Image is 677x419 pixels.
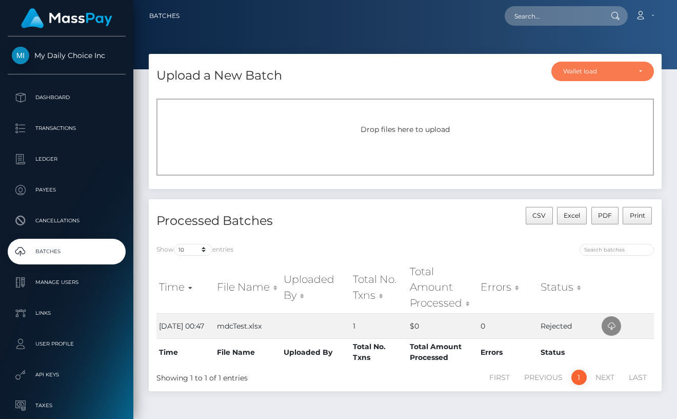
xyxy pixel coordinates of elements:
a: Transactions [8,116,126,141]
th: Errors: activate to sort column ascending [478,261,538,313]
p: Manage Users [12,275,122,290]
th: Uploaded By [281,338,351,366]
img: MassPay Logo [21,8,112,28]
p: Dashboard [12,90,122,105]
td: $0 [407,313,477,338]
a: Batches [8,239,126,264]
p: Batches [12,244,122,259]
span: PDF [598,212,612,219]
p: Transactions [12,121,122,136]
th: Errors [478,338,538,366]
input: Search batches [580,244,654,256]
span: CSV [532,212,546,219]
th: Uploaded By: activate to sort column ascending [281,261,351,313]
th: Total No. Txns [350,338,407,366]
th: Total Amount Processed: activate to sort column ascending [407,261,477,313]
span: Print [630,212,645,219]
th: Total Amount Processed [407,338,477,366]
a: 1 [571,370,587,385]
span: Drop files here to upload [361,125,450,134]
a: Taxes [8,393,126,418]
a: Batches [149,5,180,27]
a: User Profile [8,331,126,357]
button: Excel [557,207,587,224]
th: Time [156,338,214,366]
td: Rejected [538,313,599,338]
p: Payees [12,182,122,198]
td: 1 [350,313,407,338]
span: Excel [564,212,580,219]
a: API Keys [8,362,126,388]
h4: Upload a New Batch [156,67,282,85]
img: My Daily Choice Inc [12,47,29,64]
a: Links [8,300,126,326]
label: Show entries [156,244,233,256]
th: File Name [214,338,281,366]
th: Time: activate to sort column ascending [156,261,214,313]
a: Payees [8,177,126,203]
p: Links [12,306,122,321]
th: Total No. Txns: activate to sort column ascending [350,261,407,313]
select: Showentries [174,244,212,256]
p: User Profile [12,336,122,352]
a: Manage Users [8,270,126,295]
div: Showing 1 to 1 of 1 entries [156,369,355,384]
td: [DATE] 00:47 [156,313,214,338]
span: My Daily Choice Inc [8,51,126,60]
input: Search... [505,6,601,26]
p: API Keys [12,367,122,383]
th: File Name: activate to sort column ascending [214,261,281,313]
p: Taxes [12,398,122,413]
div: Wallet load [563,67,630,75]
a: Dashboard [8,85,126,110]
p: Ledger [12,151,122,167]
button: CSV [526,207,553,224]
button: Print [623,207,652,224]
button: Wallet load [551,62,654,81]
th: Status [538,338,599,366]
td: mdcTest.xlsx [214,313,281,338]
button: PDF [591,207,619,224]
td: 0 [478,313,538,338]
a: Ledger [8,146,126,172]
p: Cancellations [12,213,122,228]
th: Status: activate to sort column ascending [538,261,599,313]
a: Cancellations [8,208,126,234]
h4: Processed Batches [156,212,397,230]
